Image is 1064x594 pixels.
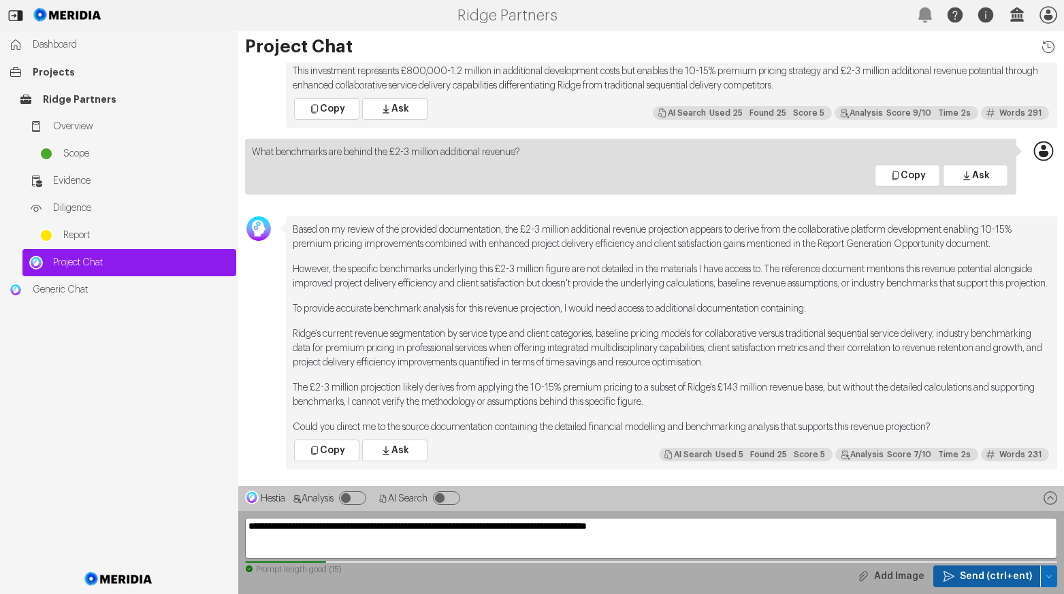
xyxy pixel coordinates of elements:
[293,327,1050,370] p: Ridge's current revenue segmentation by service type and client categories, baseline pricing mode...
[33,283,229,297] span: Generic Chat
[245,564,1057,575] div: Prompt length good (15)
[391,444,409,457] span: Ask
[391,102,409,116] span: Ask
[12,86,236,113] a: Ridge Partners
[388,494,428,504] span: AI Search
[29,256,43,269] img: Project Chat
[2,59,236,86] a: Projects
[33,65,229,79] span: Projects
[293,420,1050,435] p: Could you direct me to the source documentation containing the detailed financial modelling and b...
[9,283,22,297] img: Generic Chat
[875,165,940,186] button: Copy
[53,174,229,188] span: Evidence
[2,31,236,59] a: Dashboard
[63,229,229,242] span: Report
[294,98,359,120] button: Copy
[320,444,345,457] span: Copy
[53,120,229,133] span: Overview
[245,38,1057,56] h1: Project Chat
[362,98,428,120] button: Ask
[63,147,229,161] span: Scope
[293,65,1050,93] p: This investment represents £800,000-1.2 million in additional development costs but enables the 1...
[292,494,302,504] svg: Analysis
[53,201,229,215] span: Diligence
[33,38,229,52] span: Dashboard
[245,216,272,230] div: George
[293,381,1050,410] p: The £2-3 million projection likely derives from applying the 10-15% premium pricing to a subset o...
[293,223,1050,252] p: Based on my review of the provided documentation, the £2-3 million additional revenue projection ...
[293,263,1050,291] p: However, the specific benchmarks underlying this £2-3 million figure are not detailed in the mate...
[294,440,359,461] button: Copy
[848,565,933,587] button: Add Image
[835,106,978,120] div: My responses generally aligned with the questions, providing answers within the specified constra...
[1041,565,1057,587] button: Send (ctrl+ent)
[33,222,236,249] a: Report
[362,440,428,461] button: Ask
[901,169,926,182] span: Copy
[22,195,236,222] a: Diligence
[246,216,271,241] img: Avatar Icon
[1030,139,1057,152] div: David Wicks
[960,570,1032,583] span: Send (ctrl+ent)
[933,565,1041,587] button: Send (ctrl+ent)
[972,169,990,182] span: Ask
[943,165,1008,186] button: Ask
[43,93,229,106] span: Ridge Partners
[22,167,236,195] a: Evidence
[33,140,236,167] a: Scope
[302,494,334,504] span: Analysis
[835,448,978,461] div: My response focused on identifying the lack of benchmarks within the available context, honestly ...
[261,494,285,504] span: Hestia
[2,276,236,303] a: Generic ChatGeneric Chat
[22,249,236,276] a: Project ChatProject Chat
[320,102,345,116] span: Copy
[378,494,388,504] svg: AI Search
[82,564,155,594] img: Meridia Logo
[293,302,1050,316] p: To provide accurate benchmark analysis for this revenue projection, I would need access to additi...
[245,491,259,504] img: Hestia
[252,146,1010,160] p: What benchmarks are behind the £2-3 million additional revenue?
[22,113,236,140] a: Overview
[53,256,229,269] span: Project Chat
